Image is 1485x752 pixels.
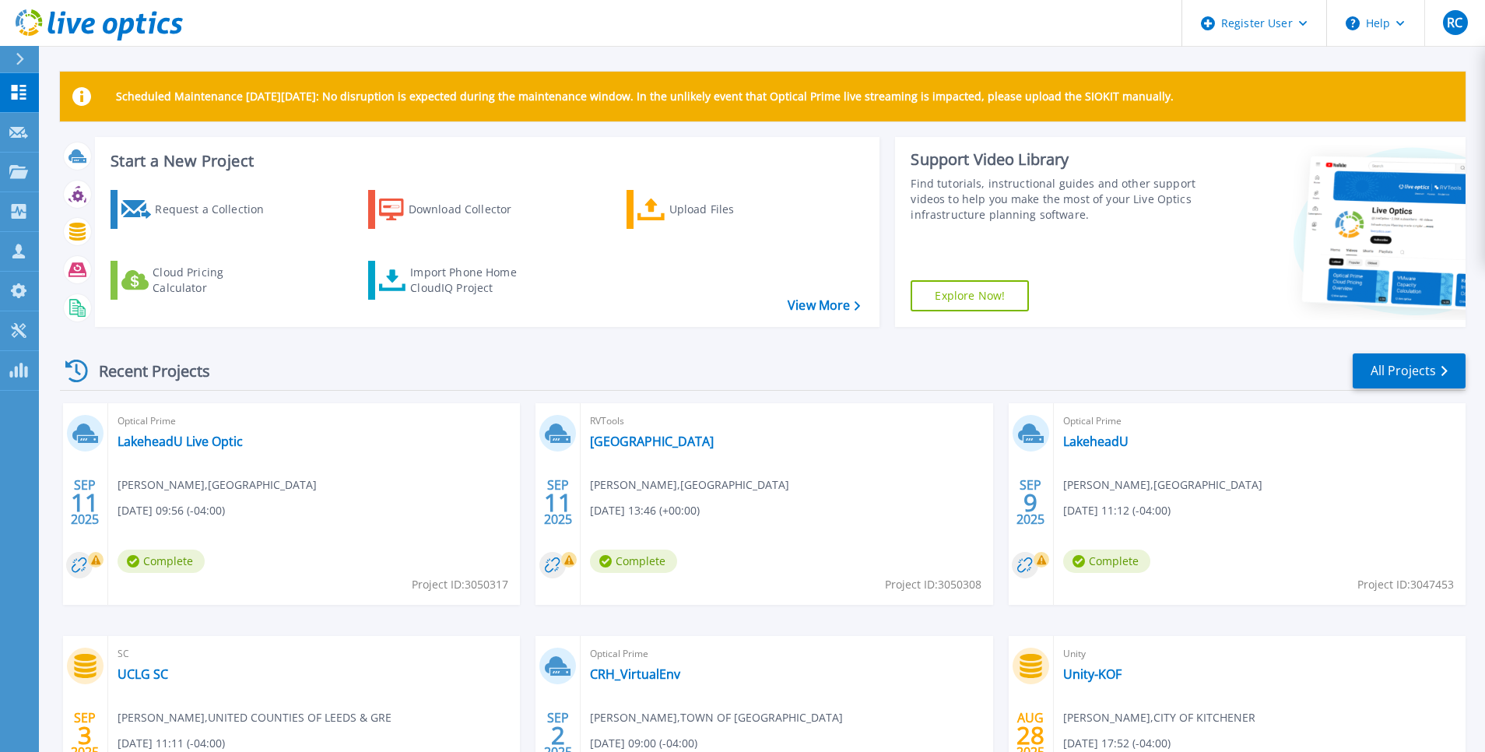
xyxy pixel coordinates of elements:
span: Complete [590,550,677,573]
span: RC [1447,16,1462,29]
span: 3 [78,729,92,742]
span: 11 [71,496,99,509]
div: Recent Projects [60,352,231,390]
span: [PERSON_NAME] , CITY OF KITCHENER [1063,709,1255,726]
p: Scheduled Maintenance [DATE][DATE]: No disruption is expected during the maintenance window. In t... [116,90,1174,103]
div: SEP 2025 [543,474,573,531]
span: Project ID: 3050317 [412,576,508,593]
span: [PERSON_NAME] , [GEOGRAPHIC_DATA] [590,476,789,494]
span: [DATE] 09:56 (-04:00) [118,502,225,519]
a: Request a Collection [111,190,284,229]
div: Cloud Pricing Calculator [153,265,277,296]
div: Support Video Library [911,149,1201,170]
a: View More [788,298,860,313]
span: Optical Prime [1063,413,1456,430]
span: Optical Prime [118,413,511,430]
span: [DATE] 11:12 (-04:00) [1063,502,1171,519]
a: CRH_VirtualEnv [590,666,680,682]
div: Upload Files [669,194,794,225]
span: [DATE] 13:46 (+00:00) [590,502,700,519]
span: 11 [544,496,572,509]
span: 9 [1023,496,1037,509]
a: Cloud Pricing Calculator [111,261,284,300]
span: [DATE] 11:11 (-04:00) [118,735,225,752]
span: Project ID: 3047453 [1357,576,1454,593]
span: Complete [1063,550,1150,573]
span: [DATE] 09:00 (-04:00) [590,735,697,752]
a: All Projects [1353,353,1466,388]
span: Optical Prime [590,645,983,662]
div: SEP 2025 [70,474,100,531]
a: Explore Now! [911,280,1029,311]
div: Import Phone Home CloudIQ Project [410,265,532,296]
span: [PERSON_NAME] , TOWN OF [GEOGRAPHIC_DATA] [590,709,843,726]
div: Request a Collection [155,194,279,225]
span: Project ID: 3050308 [885,576,981,593]
span: 2 [551,729,565,742]
span: [PERSON_NAME] , UNITED COUNTIES OF LEEDS & GRE [118,709,391,726]
a: Upload Files [627,190,800,229]
div: SEP 2025 [1016,474,1045,531]
a: LakeheadU [1063,434,1129,449]
div: Download Collector [409,194,533,225]
span: Unity [1063,645,1456,662]
h3: Start a New Project [111,153,860,170]
div: Find tutorials, instructional guides and other support videos to help you make the most of your L... [911,176,1201,223]
a: Unity-KOF [1063,666,1122,682]
span: RVTools [590,413,983,430]
a: UCLG SC [118,666,168,682]
span: [PERSON_NAME] , [GEOGRAPHIC_DATA] [118,476,317,494]
span: [DATE] 17:52 (-04:00) [1063,735,1171,752]
a: LakeheadU Live Optic [118,434,243,449]
span: Complete [118,550,205,573]
a: [GEOGRAPHIC_DATA] [590,434,714,449]
span: SC [118,645,511,662]
span: [PERSON_NAME] , [GEOGRAPHIC_DATA] [1063,476,1262,494]
a: Download Collector [368,190,542,229]
span: 28 [1016,729,1044,742]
